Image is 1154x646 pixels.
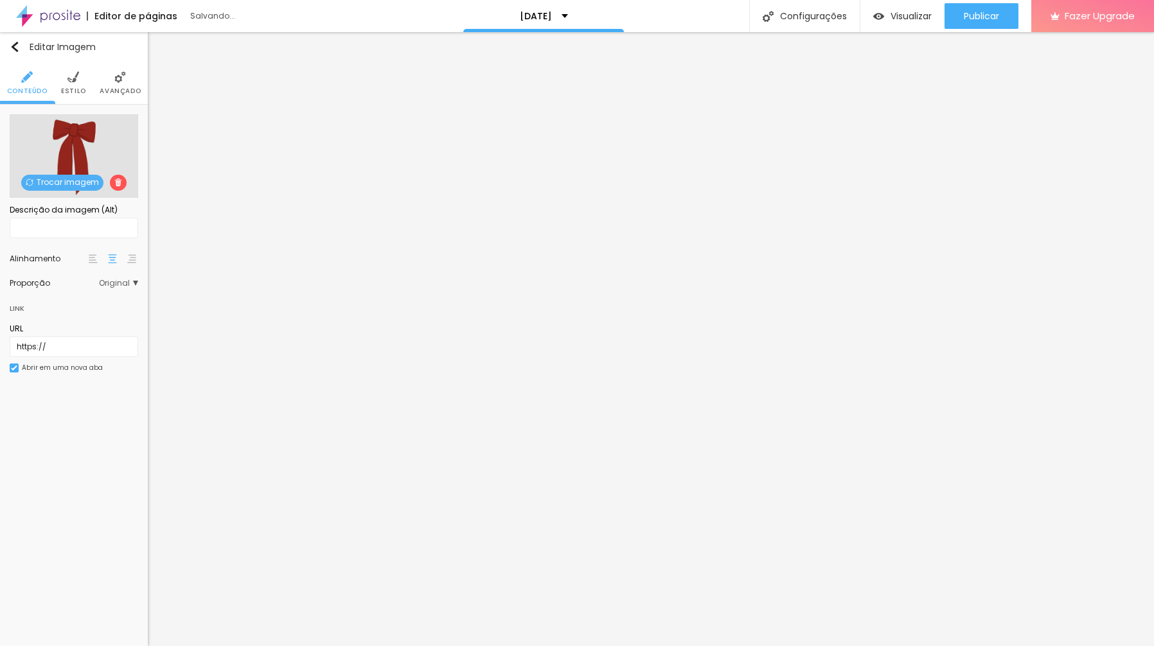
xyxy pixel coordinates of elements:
[99,279,138,287] span: Original
[22,365,103,371] div: Abrir em uma nova aba
[10,204,138,216] div: Descrição da imagem (Alt)
[891,11,932,21] span: Visualizar
[21,71,33,83] img: Icone
[860,3,945,29] button: Visualizar
[26,179,33,186] img: Icone
[11,365,17,371] img: Icone
[1065,10,1135,21] span: Fazer Upgrade
[87,12,177,21] div: Editor de páginas
[10,279,99,287] div: Proporção
[61,88,86,94] span: Estilo
[190,12,338,20] div: Salvando...
[114,71,126,83] img: Icone
[10,255,87,263] div: Alinhamento
[763,11,774,22] img: Icone
[89,254,98,263] img: paragraph-left-align.svg
[10,42,96,52] div: Editar Imagem
[945,3,1018,29] button: Publicar
[148,32,1154,646] iframe: Editor
[873,11,884,22] img: view-1.svg
[108,254,117,263] img: paragraph-center-align.svg
[114,179,122,186] img: Icone
[520,12,552,21] p: [DATE]
[7,88,48,94] span: Conteúdo
[964,11,999,21] span: Publicar
[127,254,136,263] img: paragraph-right-align.svg
[10,323,138,335] div: URL
[100,88,141,94] span: Avançado
[10,293,138,317] div: Link
[21,175,103,191] span: Trocar imagem
[10,42,20,52] img: Icone
[67,71,79,83] img: Icone
[10,301,24,315] div: Link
